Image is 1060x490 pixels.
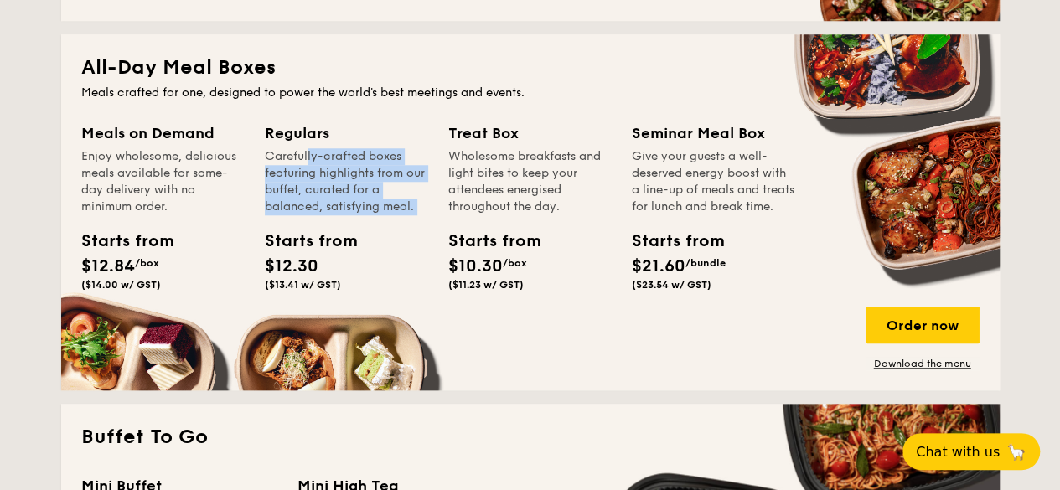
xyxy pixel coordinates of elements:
[135,257,159,269] span: /box
[866,307,980,343] div: Order now
[81,85,980,101] div: Meals crafted for one, designed to power the world's best meetings and events.
[81,54,980,81] h2: All-Day Meal Boxes
[448,121,612,145] div: Treat Box
[448,256,503,276] span: $10.30
[902,433,1040,470] button: Chat with us🦙
[81,148,245,215] div: Enjoy wholesome, delicious meals available for same-day delivery with no minimum order.
[265,229,340,254] div: Starts from
[81,279,161,291] span: ($14.00 w/ GST)
[81,121,245,145] div: Meals on Demand
[916,444,1000,460] span: Chat with us
[685,257,726,269] span: /bundle
[503,257,527,269] span: /box
[448,148,612,215] div: Wholesome breakfasts and light bites to keep your attendees energised throughout the day.
[448,279,524,291] span: ($11.23 w/ GST)
[265,279,341,291] span: ($13.41 w/ GST)
[632,121,795,145] div: Seminar Meal Box
[81,256,135,276] span: $12.84
[81,229,157,254] div: Starts from
[1006,442,1026,462] span: 🦙
[81,424,980,451] h2: Buffet To Go
[632,148,795,215] div: Give your guests a well-deserved energy boost with a line-up of meals and treats for lunch and br...
[632,279,711,291] span: ($23.54 w/ GST)
[265,148,428,215] div: Carefully-crafted boxes featuring highlights from our buffet, curated for a balanced, satisfying ...
[265,121,428,145] div: Regulars
[632,256,685,276] span: $21.60
[866,357,980,370] a: Download the menu
[632,229,707,254] div: Starts from
[448,229,524,254] div: Starts from
[265,256,318,276] span: $12.30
